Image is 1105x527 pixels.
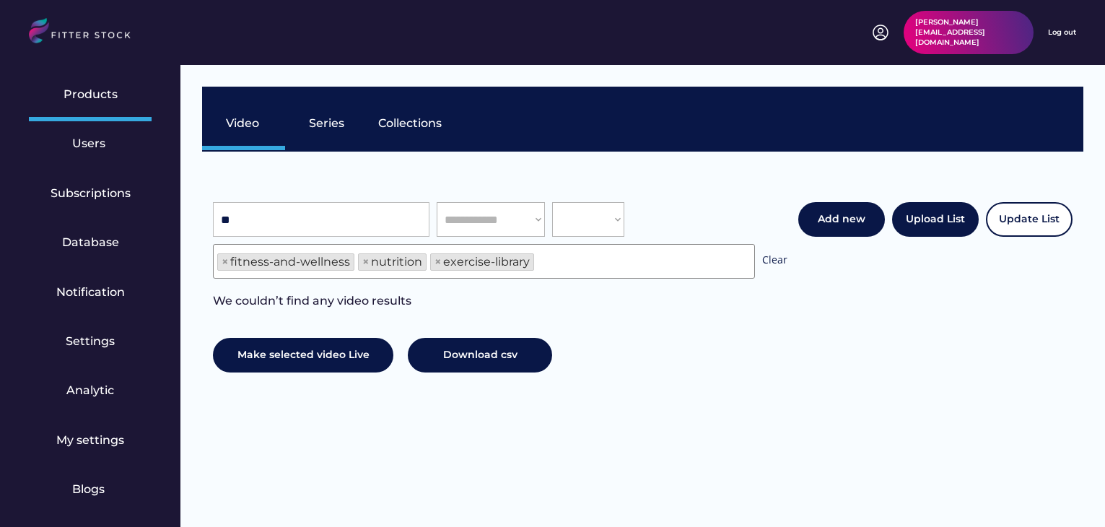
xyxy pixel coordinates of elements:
button: Update List [986,202,1073,237]
button: Add new [798,202,885,237]
div: Video [226,116,262,131]
div: Products [64,87,118,103]
div: Notification [56,284,125,300]
img: profile-circle.svg [872,24,889,41]
div: We couldn’t find any video results [213,293,411,323]
li: nutrition [358,253,427,271]
div: Clear [762,253,787,271]
img: LOGO.svg [29,18,143,48]
div: Analytic [66,383,114,398]
div: Blogs [72,482,108,497]
button: Download csv [408,338,552,373]
button: Make selected video Live [213,338,393,373]
div: [PERSON_NAME][EMAIL_ADDRESS][DOMAIN_NAME] [915,17,1022,48]
div: Settings [66,334,115,349]
div: Series [309,116,345,131]
div: Database [62,235,119,251]
div: Users [72,136,108,152]
div: Collections [378,116,442,131]
div: My settings [56,432,124,448]
li: fitness-and-wellness [217,253,354,271]
span: × [222,256,229,268]
button: Upload List [892,202,979,237]
div: Log out [1048,27,1076,38]
li: exercise-library [430,253,534,271]
span: × [434,256,442,268]
span: × [362,256,370,268]
div: Subscriptions [51,186,131,201]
